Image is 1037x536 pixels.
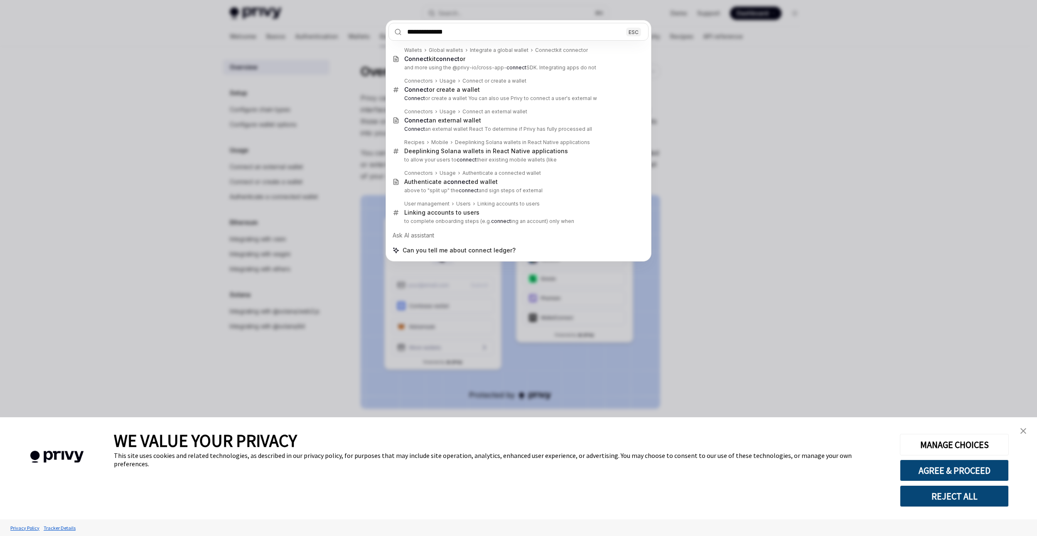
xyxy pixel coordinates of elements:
[404,55,465,63] div: kit or
[404,170,433,176] div: Connectors
[457,157,477,163] b: connect
[455,139,590,146] div: Deeplinking Solana wallets in React Native applications
[1015,423,1032,439] a: close banner
[404,64,631,71] p: and more using the @privy-io/cross-app- SDK. Integrating apps do not
[440,170,456,176] div: Usage
[12,439,101,475] img: company logo
[404,126,631,132] p: an external wallet React To determine if Privy has fully processed all
[404,178,498,186] div: Authenticate a ed wallet
[404,108,433,115] div: Connectors
[404,201,450,207] div: User management
[900,485,1009,507] button: REJECT ALL
[404,126,425,132] b: Connect
[404,187,631,194] p: above to "split up" the and sign steps of external
[388,228,649,243] div: Ask AI assistant
[404,78,433,84] div: Connectors
[404,55,429,62] b: Connect
[440,108,456,115] div: Usage
[462,78,526,84] div: Connect or create a wallet
[404,95,425,101] b: Connect
[114,451,887,468] div: This site uses cookies and related technologies, as described in our privacy policy, for purposes...
[900,460,1009,481] button: AGREE & PROCEED
[470,47,528,54] div: Integrate a global wallet
[462,170,541,176] div: Authenticate a connected wallet
[404,117,429,124] b: Connect
[456,201,471,207] div: Users
[431,139,448,146] div: Mobile
[114,430,297,451] span: WE VALUE YOUR PRIVACY
[404,209,479,216] div: Linking accounts to users
[447,178,471,185] b: connect
[404,147,568,155] div: Deeplinking Solana wallets in React Native applications
[429,47,463,54] div: Global wallets
[404,117,481,124] div: an external wallet
[440,78,456,84] div: Usage
[436,55,460,62] b: connect
[535,47,588,54] div: Connectkit connector
[626,27,641,36] div: ESC
[404,86,480,93] div: or create a wallet
[477,201,540,207] div: Linking accounts to users
[404,95,631,102] p: or create a wallet You can also use Privy to connect a user's external w
[900,434,1009,455] button: MANAGE CHOICES
[42,521,78,535] a: Tracker Details
[506,64,526,71] b: connect
[459,187,479,193] b: connect
[404,86,429,93] b: Connect
[404,157,631,163] p: to allow your users to their existing mobile wallets (like
[1020,428,1026,434] img: close banner
[404,139,425,146] div: Recipes
[403,246,516,255] span: Can you tell me about connect ledger?
[404,218,631,225] p: to complete onboarding steps (e.g. ing an account) only when
[8,521,42,535] a: Privacy Policy
[462,108,527,115] div: Connect an external wallet
[404,47,422,54] div: Wallets
[491,218,511,224] b: connect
